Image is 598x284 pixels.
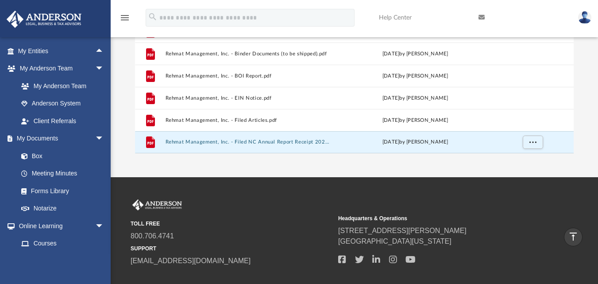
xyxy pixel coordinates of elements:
small: TOLL FREE [131,220,332,228]
a: 800.706.4741 [131,232,174,240]
a: Notarize [12,200,113,218]
a: My Anderson Team [12,77,108,95]
a: Forms Library [12,182,108,200]
span: arrow_drop_down [95,60,113,78]
a: Anderson System [12,95,113,113]
div: [DATE] by [PERSON_NAME] [333,72,498,80]
span: arrow_drop_down [95,130,113,148]
a: My Documentsarrow_drop_down [6,130,113,148]
a: [GEOGRAPHIC_DATA][US_STATE] [338,237,451,245]
span: arrow_drop_up [95,42,113,60]
a: Online Learningarrow_drop_down [6,217,113,235]
a: menu [120,17,130,23]
img: Anderson Advisors Platinum Portal [4,11,84,28]
small: Headquarters & Operations [338,214,540,222]
a: Meeting Minutes [12,165,113,183]
img: Anderson Advisors Platinum Portal [131,199,184,211]
a: Video Training [12,252,108,270]
button: Rehmat Management, Inc. - Filed Articles.pdf [166,117,330,123]
button: Rehmat Management, Inc. - Binder Documents (to be shipped).pdf [166,51,330,56]
a: Client Referrals [12,112,113,130]
small: SUPPORT [131,245,332,253]
img: User Pic [578,11,591,24]
a: My Entitiesarrow_drop_up [6,42,117,60]
div: [DATE] by [PERSON_NAME] [333,138,498,146]
span: arrow_drop_down [95,217,113,235]
a: vertical_align_top [564,228,583,246]
button: Rehmat Management, Inc. - BOI Report.pdf [166,73,330,78]
a: Box [12,147,108,165]
i: menu [120,12,130,23]
div: [DATE] by [PERSON_NAME] [333,116,498,124]
button: Rehmat Management, Inc. - Filed NC Annual Report Receipt 2025.pdf [166,139,330,145]
a: [EMAIL_ADDRESS][DOMAIN_NAME] [131,257,251,265]
a: [STREET_ADDRESS][PERSON_NAME] [338,227,467,234]
div: [DATE] by [PERSON_NAME] [333,50,498,58]
button: Rehmat Management, Inc. - EIN Notice.pdf [166,95,330,101]
i: search [148,12,158,22]
button: More options [523,136,543,149]
div: [DATE] by [PERSON_NAME] [333,94,498,102]
a: Courses [12,235,113,253]
i: vertical_align_top [568,231,579,242]
a: My Anderson Teamarrow_drop_down [6,60,113,78]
